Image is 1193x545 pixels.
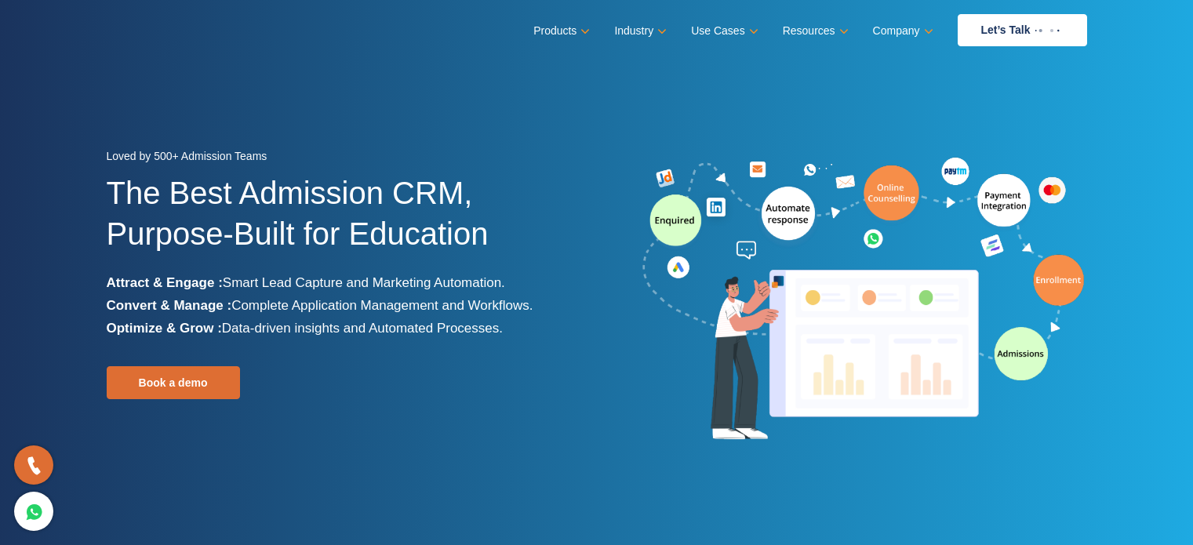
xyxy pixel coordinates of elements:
h1: The Best Admission CRM, Purpose-Built for Education [107,173,585,271]
a: Let’s Talk [958,14,1087,46]
b: Convert & Manage : [107,298,232,313]
a: Book a demo [107,366,240,399]
a: Products [533,20,587,42]
a: Resources [783,20,846,42]
span: Complete Application Management and Workflows. [231,298,533,313]
b: Attract & Engage : [107,275,223,290]
a: Use Cases [691,20,755,42]
span: Smart Lead Capture and Marketing Automation. [223,275,505,290]
b: Optimize & Grow : [107,321,222,336]
span: Data-driven insights and Automated Processes. [222,321,503,336]
img: admission-software-home-page-header [640,154,1087,446]
div: Loved by 500+ Admission Teams [107,145,585,173]
a: Industry [614,20,664,42]
a: Company [873,20,930,42]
